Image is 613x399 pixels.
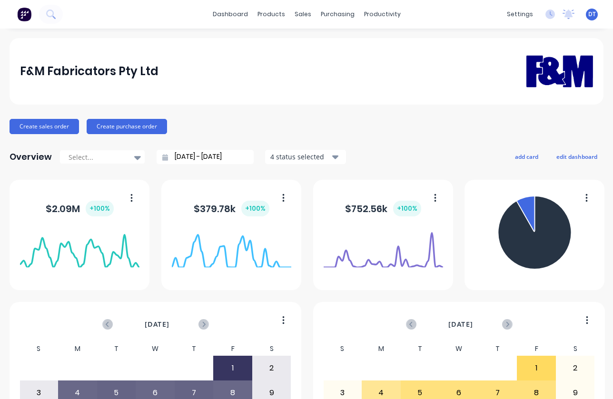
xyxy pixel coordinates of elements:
div: F [517,342,556,356]
a: dashboard [208,7,253,21]
button: Create purchase order [87,119,167,134]
div: F [213,342,252,356]
span: [DATE] [145,319,169,330]
div: W [136,342,175,356]
div: settings [502,7,538,21]
div: + 100 % [86,201,114,216]
div: 1 [517,356,555,380]
button: edit dashboard [550,150,603,163]
div: + 100 % [393,201,421,216]
div: 4 status selected [270,152,330,162]
div: M [362,342,401,356]
div: T [97,342,136,356]
div: + 100 % [241,201,269,216]
img: Factory [17,7,31,21]
span: [DATE] [448,319,473,330]
div: products [253,7,290,21]
div: S [323,342,362,356]
div: M [58,342,97,356]
div: T [401,342,440,356]
div: S [556,342,595,356]
button: add card [509,150,544,163]
div: 2 [253,356,291,380]
div: Overview [10,147,52,166]
div: 2 [556,356,594,380]
div: sales [290,7,316,21]
div: $ 379.78k [194,201,269,216]
button: Create sales order [10,119,79,134]
div: W [439,342,478,356]
div: S [252,342,291,356]
div: S [20,342,59,356]
div: 1 [214,356,252,380]
div: T [478,342,517,356]
div: T [175,342,214,356]
div: purchasing [316,7,359,21]
span: DT [588,10,596,19]
button: 4 status selected [265,150,346,164]
div: $ 752.56k [345,201,421,216]
div: productivity [359,7,405,21]
div: $ 2.09M [46,201,114,216]
div: F&M Fabricators Pty Ltd [20,62,158,81]
img: F&M Fabricators Pty Ltd [526,41,593,101]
